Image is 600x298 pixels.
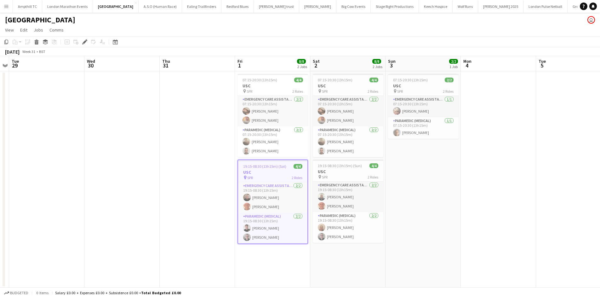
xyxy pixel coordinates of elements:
span: Thu [162,58,170,64]
span: Budgeted [10,291,28,295]
span: SPR [322,89,328,94]
button: Keech Hospice [419,0,453,13]
span: Mon [463,58,471,64]
app-card-role: Emergency Care Assistant (Medical)2/207:15-20:30 (13h15m)[PERSON_NAME][PERSON_NAME] [237,96,308,126]
app-card-role: Paramedic (Medical)2/207:15-20:30 (13h15m)[PERSON_NAME][PERSON_NAME] [237,126,308,157]
div: [DATE] [5,49,20,55]
h3: USC [237,83,308,89]
app-card-role: Emergency Care Assistant (Medical)1/107:15-20:30 (13h15m)[PERSON_NAME] [388,96,459,117]
app-job-card: 19:15-08:30 (13h15m) (Sun)4/4USC SPR2 RolesEmergency Care Assistant (Medical)2/219:15-08:30 (13h1... [313,160,383,243]
app-job-card: 19:15-08:30 (13h15m) (Sat)4/4USC SPR2 RolesEmergency Care Assistant (Medical)2/219:15-08:30 (13h1... [237,160,308,244]
span: Week 31 [21,49,37,54]
button: A.S.O (Human Race) [139,0,182,13]
app-card-role: Emergency Care Assistant (Medical)2/207:15-20:30 (13h15m)[PERSON_NAME][PERSON_NAME] [313,96,383,126]
div: 2 Jobs [373,64,382,69]
span: SPR [247,175,253,180]
span: 4/4 [294,78,303,82]
div: BST [39,49,45,54]
span: 07:15-20:30 (13h15m) [393,78,428,82]
span: Comms [49,27,64,33]
span: 2/2 [449,59,458,64]
app-job-card: 07:15-20:30 (13h15m)4/4USC SPR2 RolesEmergency Care Assistant (Medical)2/207:15-20:30 (13h15m)[PE... [237,74,308,157]
span: Wed [87,58,95,64]
span: 5 [538,62,546,69]
span: 2 Roles [368,89,378,94]
app-job-card: 07:15-20:30 (13h15m)4/4USC SPR2 RolesEmergency Care Assistant (Medical)2/207:15-20:30 (13h15m)[PE... [313,74,383,157]
span: 29 [11,62,19,69]
div: Salary £0.00 + Expenses £0.00 + Subsistence £0.00 = [55,290,181,295]
span: Jobs [34,27,43,33]
span: 2 Roles [443,89,454,94]
span: 19:15-08:30 (13h15m) (Sat) [243,164,286,169]
span: SPR [397,89,403,94]
h3: USC [388,83,459,89]
span: 2 Roles [368,175,378,179]
h3: USC [313,83,383,89]
span: 2 [312,62,320,69]
h3: USC [238,169,307,175]
span: View [5,27,14,33]
span: SPR [322,175,328,179]
span: 30 [86,62,95,69]
span: 1 [237,62,243,69]
app-card-role: Paramedic (Medical)2/219:15-08:30 (13h15m)[PERSON_NAME][PERSON_NAME] [238,213,307,243]
span: 2 Roles [292,175,302,180]
span: 4 [462,62,471,69]
button: [PERSON_NAME] [299,0,336,13]
app-card-role: Emergency Care Assistant (Medical)2/219:15-08:30 (13h15m)[PERSON_NAME][PERSON_NAME] [313,182,383,212]
app-user-avatar: Mark Boobier [587,16,595,24]
a: Jobs [31,26,46,34]
app-card-role: Paramedic (Medical)2/219:15-08:30 (13h15m)[PERSON_NAME][PERSON_NAME] [313,212,383,243]
app-card-role: Paramedic (Medical)2/207:15-20:30 (13h15m)[PERSON_NAME][PERSON_NAME] [313,126,383,157]
span: 8/8 [372,59,381,64]
app-card-role: Paramedic (Medical)1/107:15-20:30 (13h15m)[PERSON_NAME] [388,117,459,139]
span: 2/2 [445,78,454,82]
span: Sun [388,58,396,64]
button: Wolf Runs [453,0,478,13]
a: Edit [18,26,30,34]
button: Ampthill TC [13,0,42,13]
button: London Pulse Netball [523,0,568,13]
app-card-role: Emergency Care Assistant (Medical)2/219:15-08:30 (13h15m)[PERSON_NAME][PERSON_NAME] [238,182,307,213]
span: Fri [237,58,243,64]
button: [PERSON_NAME] trust [254,0,299,13]
h3: USC [313,169,383,174]
a: Comms [47,26,66,34]
span: 07:15-20:30 (13h15m) [243,78,277,82]
a: View [3,26,16,34]
span: 19:15-08:30 (13h15m) (Sun) [318,163,362,168]
button: Ealing Trailfinders [182,0,221,13]
button: [PERSON_NAME] 2025 [478,0,523,13]
h1: [GEOGRAPHIC_DATA] [5,15,75,25]
app-job-card: 07:15-20:30 (13h15m)2/2USC SPR2 RolesEmergency Care Assistant (Medical)1/107:15-20:30 (13h15m)[PE... [388,74,459,139]
span: 2 Roles [292,89,303,94]
span: 31 [161,62,170,69]
button: Big Cow Events [336,0,371,13]
span: 8/8 [297,59,306,64]
div: 2 Jobs [297,64,307,69]
span: SPR [247,89,252,94]
button: Stage Right Productions [371,0,419,13]
span: Total Budgeted £0.00 [141,290,181,295]
span: 4/4 [369,78,378,82]
span: Edit [20,27,27,33]
span: Tue [539,58,546,64]
span: Tue [12,58,19,64]
span: 4/4 [294,164,302,169]
span: Sat [313,58,320,64]
span: 4/4 [369,163,378,168]
button: [GEOGRAPHIC_DATA] [93,0,139,13]
span: 3 [387,62,396,69]
span: 0 items [35,290,50,295]
div: 1 Job [449,64,458,69]
span: 07:15-20:30 (13h15m) [318,78,352,82]
button: Bedford Blues [221,0,254,13]
button: Budgeted [3,289,29,296]
button: London Marathon Events [42,0,93,13]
